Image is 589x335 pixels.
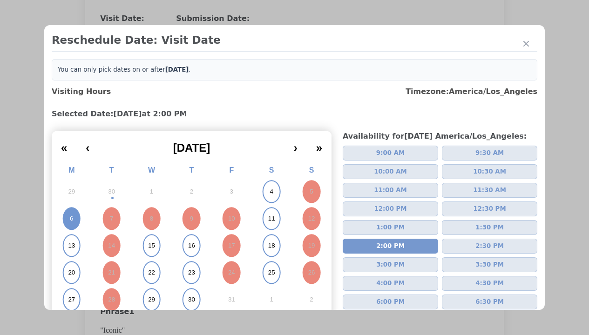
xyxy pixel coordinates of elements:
[190,214,193,223] abbr: October 9, 2025
[70,214,73,223] abbr: October 6, 2025
[211,259,251,286] button: October 24, 2025
[52,286,92,313] button: October 27, 2025
[132,205,172,232] button: October 8, 2025
[376,260,405,269] span: 3:00 PM
[442,295,537,309] button: 6:30 PM
[68,295,75,304] abbr: October 27, 2025
[269,166,274,174] abbr: Saturday
[343,183,438,198] button: 11:00 AM
[475,223,504,232] span: 1:30 PM
[343,164,438,179] button: 10:00 AM
[374,186,407,195] span: 11:00 AM
[211,286,251,313] button: October 31, 2025
[474,204,506,214] span: 12:30 PM
[284,134,307,155] button: ›
[211,178,251,205] button: October 3, 2025
[190,166,194,174] abbr: Thursday
[374,167,407,176] span: 10:00 AM
[442,146,537,161] button: 9:30 AM
[251,259,291,286] button: October 25, 2025
[108,268,115,277] abbr: October 21, 2025
[132,232,172,259] button: October 15, 2025
[99,134,284,155] button: [DATE]
[268,241,275,250] abbr: October 18, 2025
[52,59,537,80] div: You can only pick dates on or after .
[475,297,504,307] span: 6:30 PM
[108,295,115,304] abbr: October 28, 2025
[173,141,210,154] span: [DATE]
[310,295,313,304] abbr: November 2, 2025
[251,178,291,205] button: October 4, 2025
[52,178,92,205] button: September 29, 2025
[343,146,438,161] button: 9:00 AM
[228,214,235,223] abbr: October 10, 2025
[475,279,504,288] span: 4:30 PM
[473,186,506,195] span: 11:30 AM
[68,268,75,277] abbr: October 20, 2025
[376,148,405,158] span: 9:00 AM
[109,166,114,174] abbr: Tuesday
[228,241,235,250] abbr: October 17, 2025
[268,268,275,277] abbr: October 25, 2025
[343,201,438,216] button: 12:00 PM
[309,166,314,174] abbr: Sunday
[268,214,275,223] abbr: October 11, 2025
[228,268,235,277] abbr: October 24, 2025
[442,183,537,198] button: 11:30 AM
[308,214,315,223] abbr: October 12, 2025
[108,188,115,196] abbr: September 30, 2025
[165,66,189,73] b: [DATE]
[251,286,291,313] button: November 1, 2025
[172,232,212,259] button: October 16, 2025
[188,241,195,250] abbr: October 16, 2025
[343,295,438,309] button: 6:00 PM
[343,276,438,291] button: 4:00 PM
[291,232,332,259] button: October 19, 2025
[343,239,438,254] button: 2:00 PM
[172,259,212,286] button: October 23, 2025
[442,239,537,254] button: 2:30 PM
[291,178,332,205] button: October 5, 2025
[343,131,537,142] h3: Availability for [DATE] America/Los_Angeles :
[52,232,92,259] button: October 13, 2025
[172,205,212,232] button: October 9, 2025
[376,223,405,232] span: 1:00 PM
[230,188,233,196] abbr: October 3, 2025
[68,166,74,174] abbr: Monday
[150,214,153,223] abbr: October 8, 2025
[92,178,132,205] button: September 30, 2025
[376,241,405,251] span: 2:00 PM
[374,204,407,214] span: 12:00 PM
[148,295,155,304] abbr: October 29, 2025
[68,241,75,250] abbr: October 13, 2025
[442,220,537,235] button: 1:30 PM
[92,286,132,313] button: October 28, 2025
[406,86,537,97] h3: Timezone: America/Los_Angeles
[308,268,315,277] abbr: October 26, 2025
[270,188,273,196] abbr: October 4, 2025
[270,295,273,304] abbr: November 1, 2025
[343,220,438,235] button: 1:00 PM
[52,33,537,47] h2: Reschedule Date: Visit Date
[76,134,99,155] button: ‹
[172,286,212,313] button: October 30, 2025
[307,134,332,155] button: »
[442,164,537,179] button: 10:30 AM
[188,295,195,304] abbr: October 30, 2025
[190,188,193,196] abbr: October 2, 2025
[291,205,332,232] button: October 12, 2025
[68,188,75,196] abbr: September 29, 2025
[291,286,332,313] button: November 2, 2025
[108,241,115,250] abbr: October 14, 2025
[343,257,438,272] button: 3:00 PM
[110,214,113,223] abbr: October 7, 2025
[52,259,92,286] button: October 20, 2025
[132,259,172,286] button: October 22, 2025
[148,166,155,174] abbr: Wednesday
[52,86,111,97] h3: Visiting Hours
[442,257,537,272] button: 3:30 PM
[229,166,234,174] abbr: Friday
[310,188,313,196] abbr: October 5, 2025
[475,148,504,158] span: 9:30 AM
[376,297,405,307] span: 6:00 PM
